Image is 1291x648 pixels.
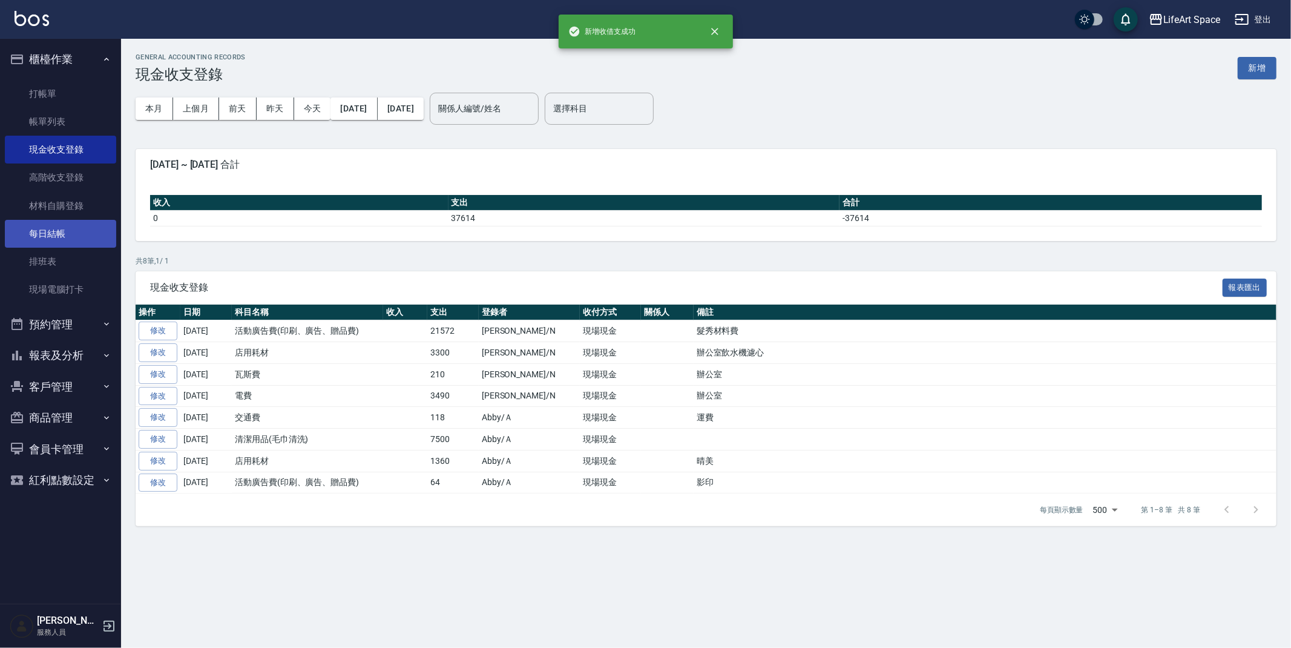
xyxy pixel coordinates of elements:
td: 21572 [427,320,479,342]
td: 64 [427,472,479,494]
a: 修改 [139,474,177,492]
td: 影印 [694,472,1276,494]
td: 現場現金 [580,450,641,472]
a: 新增 [1238,62,1276,73]
button: 昨天 [257,98,294,120]
a: 修改 [139,365,177,384]
button: 預約管理 [5,309,116,340]
span: 新增收借支成功 [568,25,636,38]
a: 打帳單 [5,80,116,108]
td: 活動廣告費(印刷、廣告、贈品費) [232,472,383,494]
button: LifeArt Space [1144,7,1225,32]
a: 修改 [139,452,177,471]
th: 支出 [448,195,840,211]
th: 備註 [694,305,1276,320]
td: 髮秀材料費 [694,320,1276,342]
td: 3300 [427,342,479,364]
span: [DATE] ~ [DATE] 合計 [150,159,1262,171]
td: 瓦斯費 [232,363,383,385]
a: 現金收支登錄 [5,136,116,164]
a: 修改 [139,343,177,362]
button: 新增 [1238,57,1276,79]
td: [DATE] [180,363,232,385]
button: 報表匯出 [1223,279,1267,297]
h5: [PERSON_NAME] [37,615,99,627]
td: Abby/Ａ [479,429,580,451]
th: 科目名稱 [232,305,383,320]
h2: GENERAL ACCOUNTING RECORDS [136,53,246,61]
td: [DATE] [180,407,232,429]
th: 登錄者 [479,305,580,320]
td: [DATE] [180,450,232,472]
a: 修改 [139,387,177,406]
td: 210 [427,363,479,385]
button: [DATE] [330,98,377,120]
td: 辦公室 [694,385,1276,407]
a: 材料自購登錄 [5,192,116,220]
td: [PERSON_NAME]/N [479,342,580,364]
td: 活動廣告費(印刷、廣告、贈品費) [232,320,383,342]
td: 現場現金 [580,407,641,429]
button: 前天 [219,98,257,120]
td: [DATE] [180,320,232,342]
td: 現場現金 [580,429,641,451]
td: 交通費 [232,407,383,429]
td: 118 [427,407,479,429]
th: 收付方式 [580,305,641,320]
th: 收入 [383,305,427,320]
td: [PERSON_NAME]/N [479,385,580,407]
td: 晴美 [694,450,1276,472]
td: 現場現金 [580,385,641,407]
a: 修改 [139,430,177,449]
p: 每頁顯示數量 [1040,504,1083,515]
h3: 現金收支登錄 [136,66,246,83]
td: 清潔用品(毛巾清洗) [232,429,383,451]
div: LifeArt Space [1163,12,1220,27]
td: 現場現金 [580,472,641,494]
a: 每日結帳 [5,220,116,248]
span: 現金收支登錄 [150,282,1223,294]
a: 報表匯出 [1223,281,1267,293]
p: 共 8 筆, 1 / 1 [136,256,1276,266]
button: 報表及分析 [5,340,116,371]
button: [DATE] [378,98,424,120]
th: 收入 [150,195,448,211]
th: 操作 [136,305,180,320]
td: [DATE] [180,472,232,494]
td: 辦公室飲水機濾心 [694,342,1276,364]
button: 商品管理 [5,402,116,434]
td: [DATE] [180,342,232,364]
td: 現場現金 [580,320,641,342]
td: 店用耗材 [232,342,383,364]
button: 客戶管理 [5,371,116,403]
img: Logo [15,11,49,26]
td: [DATE] [180,385,232,407]
td: Abby/Ａ [479,472,580,494]
td: Abby/Ａ [479,450,580,472]
td: 電費 [232,385,383,407]
button: 登出 [1230,8,1276,31]
p: 服務人員 [37,627,99,638]
td: [DATE] [180,429,232,451]
a: 高階收支登錄 [5,164,116,191]
button: 今天 [294,98,331,120]
td: Abby/Ａ [479,407,580,429]
button: 上個月 [173,98,219,120]
th: 合計 [839,195,1262,211]
th: 關係人 [641,305,694,320]
button: close [701,18,728,45]
td: 1360 [427,450,479,472]
td: 37614 [448,210,840,226]
td: -37614 [839,210,1262,226]
td: 3490 [427,385,479,407]
td: 店用耗材 [232,450,383,472]
td: 7500 [427,429,479,451]
td: 現場現金 [580,342,641,364]
div: 500 [1088,494,1122,526]
img: Person [10,614,34,638]
a: 修改 [139,322,177,340]
a: 現場電腦打卡 [5,276,116,303]
a: 修改 [139,408,177,427]
td: 辦公室 [694,363,1276,385]
td: [PERSON_NAME]/N [479,320,580,342]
